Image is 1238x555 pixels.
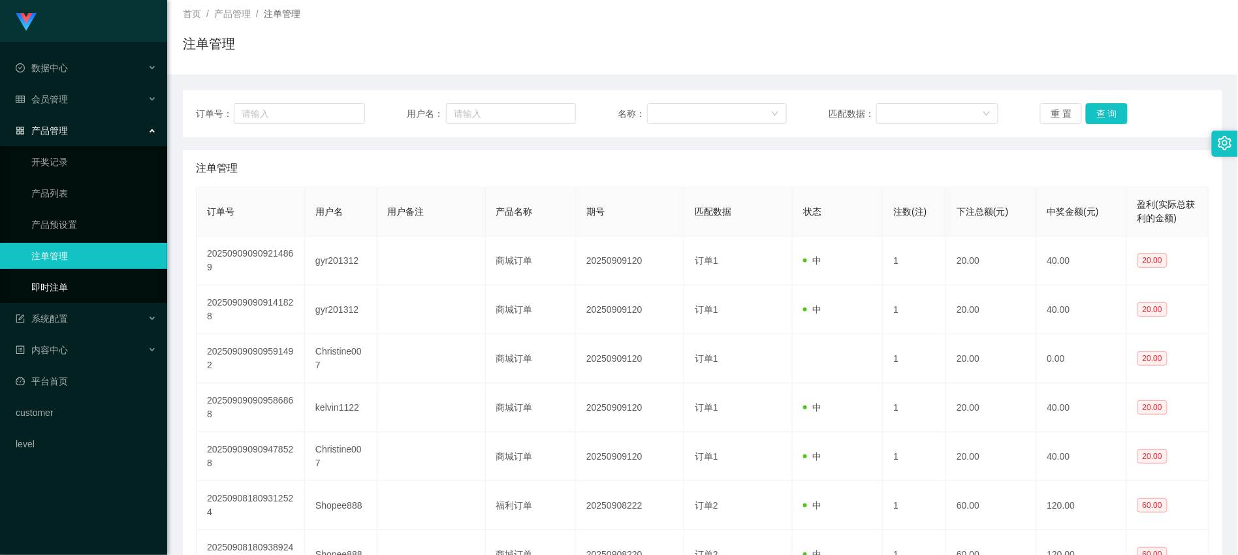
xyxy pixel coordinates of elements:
span: 20.00 [1137,253,1167,268]
span: 订单号 [207,206,234,217]
i: 图标: setting [1218,136,1232,150]
td: 0.00 [1037,334,1127,383]
button: 重 置 [1040,103,1082,124]
td: Shopee888 [305,481,377,530]
span: 产品管理 [214,8,251,19]
span: 用户名： [407,107,446,121]
td: 20250909120 [576,334,684,383]
td: 20250909120 [576,383,684,432]
a: 图标: dashboard平台首页 [16,368,157,394]
td: 1 [883,285,946,334]
td: 1 [883,334,946,383]
td: 福利订单 [486,481,576,530]
td: 商城订单 [486,383,576,432]
td: 商城订单 [486,285,576,334]
i: 图标: form [16,314,25,323]
span: 订单1 [695,402,718,413]
td: 60.00 [946,481,1036,530]
input: 请输入 [446,103,576,124]
td: 202509090909478528 [197,432,305,481]
i: 图标: down [983,110,991,119]
span: 数据中心 [16,63,68,73]
a: 产品列表 [31,180,157,206]
span: 订单号： [196,107,234,121]
a: customer [16,400,157,426]
span: 中 [803,255,821,266]
td: 20250909120 [576,432,684,481]
i: 图标: profile [16,345,25,355]
span: 订单2 [695,500,718,511]
span: 状态 [803,206,821,217]
td: 商城订单 [486,236,576,285]
a: 产品预设置 [31,212,157,238]
td: 202509090909586868 [197,383,305,432]
td: 1 [883,481,946,530]
span: 60.00 [1137,498,1167,513]
span: 首页 [183,8,201,19]
td: 1 [883,432,946,481]
img: logo.9652507e.png [16,13,37,31]
td: gyr201312 [305,236,377,285]
span: 中 [803,451,821,462]
span: 订单1 [695,304,718,315]
td: 202509090909214869 [197,236,305,285]
span: 产品管理 [16,125,68,136]
i: 图标: appstore-o [16,126,25,135]
a: 开奖记录 [31,149,157,175]
span: 下注总额(元) [957,206,1008,217]
span: 用户备注 [388,206,424,217]
td: 20.00 [946,236,1036,285]
td: 202509081809312524 [197,481,305,530]
td: 20250908222 [576,481,684,530]
span: 注数(注) [893,206,927,217]
a: level [16,431,157,457]
td: 1 [883,383,946,432]
span: 内容中心 [16,345,68,355]
td: Christine007 [305,432,377,481]
span: 订单1 [695,451,718,462]
span: 名称： [618,107,647,121]
span: 20.00 [1137,449,1167,464]
i: 图标: check-circle-o [16,63,25,72]
a: 注单管理 [31,243,157,269]
td: 1 [883,236,946,285]
span: 订单1 [695,353,718,364]
span: 盈利(实际总获利的金额) [1137,199,1196,223]
td: 40.00 [1037,383,1127,432]
td: 20.00 [946,334,1036,383]
td: 20250909120 [576,285,684,334]
span: 中奖金额(元) [1047,206,1099,217]
span: 中 [803,402,821,413]
span: 订单1 [695,255,718,266]
span: 20.00 [1137,302,1167,317]
a: 即时注单 [31,274,157,300]
td: 202509090909591492 [197,334,305,383]
span: 会员管理 [16,94,68,104]
span: 产品名称 [496,206,533,217]
span: 匹配数据 [695,206,731,217]
span: 中 [803,304,821,315]
td: Christine007 [305,334,377,383]
span: 20.00 [1137,400,1167,415]
td: 商城订单 [486,334,576,383]
td: 40.00 [1037,432,1127,481]
i: 图标: table [16,95,25,104]
span: 注单管理 [264,8,300,19]
span: 用户名 [315,206,343,217]
i: 图标: down [771,110,779,119]
td: 商城订单 [486,432,576,481]
td: 40.00 [1037,285,1127,334]
span: 中 [803,500,821,511]
h1: 注单管理 [183,34,235,54]
td: kelvin1122 [305,383,377,432]
td: 20250909120 [576,236,684,285]
button: 查 询 [1086,103,1128,124]
span: 系统配置 [16,313,68,324]
td: 20.00 [946,383,1036,432]
td: 20.00 [946,432,1036,481]
input: 请输入 [234,103,365,124]
td: 20.00 [946,285,1036,334]
span: 20.00 [1137,351,1167,366]
td: 202509090909141828 [197,285,305,334]
span: / [256,8,259,19]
